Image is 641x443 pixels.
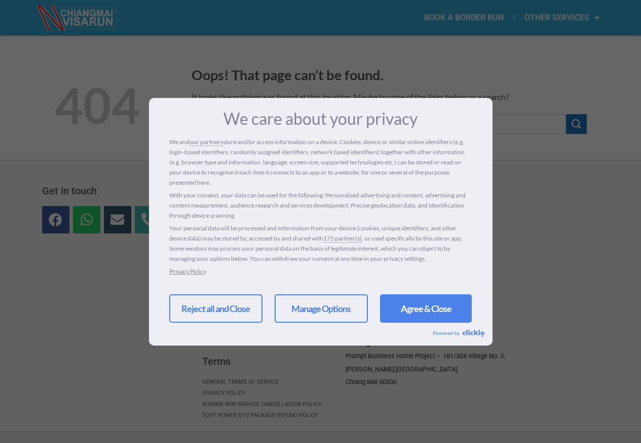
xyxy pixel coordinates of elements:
a: 175 partner(s) [323,233,362,244]
a: Manage Options [275,294,368,323]
p: We and store and/or access information on a device. Cookies, device or similar online identifiers... [169,137,472,188]
a: Agree & Close [380,294,472,323]
a: our partners [190,137,223,147]
h3: We care about your privacy [169,111,472,127]
a: Privacy Policy [169,267,206,275]
a: Reject all and Close [169,294,262,323]
p: With your consent, your data can be used for the following: Personalised advertising and content,... [169,190,472,221]
p: Your personal data will be processed and information from your device (cookies, unique identifier... [169,223,472,264]
span: Powered by [433,330,463,336]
